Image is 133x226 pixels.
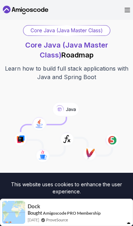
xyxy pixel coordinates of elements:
[5,178,128,198] div: This website uses cookies to enhance the user experience.
[94,172,131,216] iframe: chat widget
[28,210,42,216] span: Bought
[124,8,130,12] button: Open Menu
[4,64,129,81] p: Learn how to build full stack applications with Java and Spring Boot
[23,26,110,35] div: Core Java (Java Master Class)
[46,217,68,223] a: ProveSource
[28,203,40,209] span: Dock
[25,41,108,59] span: Core Java (Java Master Class)
[2,201,25,224] img: provesource social proof notification image
[43,210,101,216] a: Amigoscode PRO Membership
[3,5,8,9] button: Chat widget
[123,217,131,224] iframe: chat widget
[28,217,39,223] span: [DATE]
[4,40,129,60] h1: Roadmap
